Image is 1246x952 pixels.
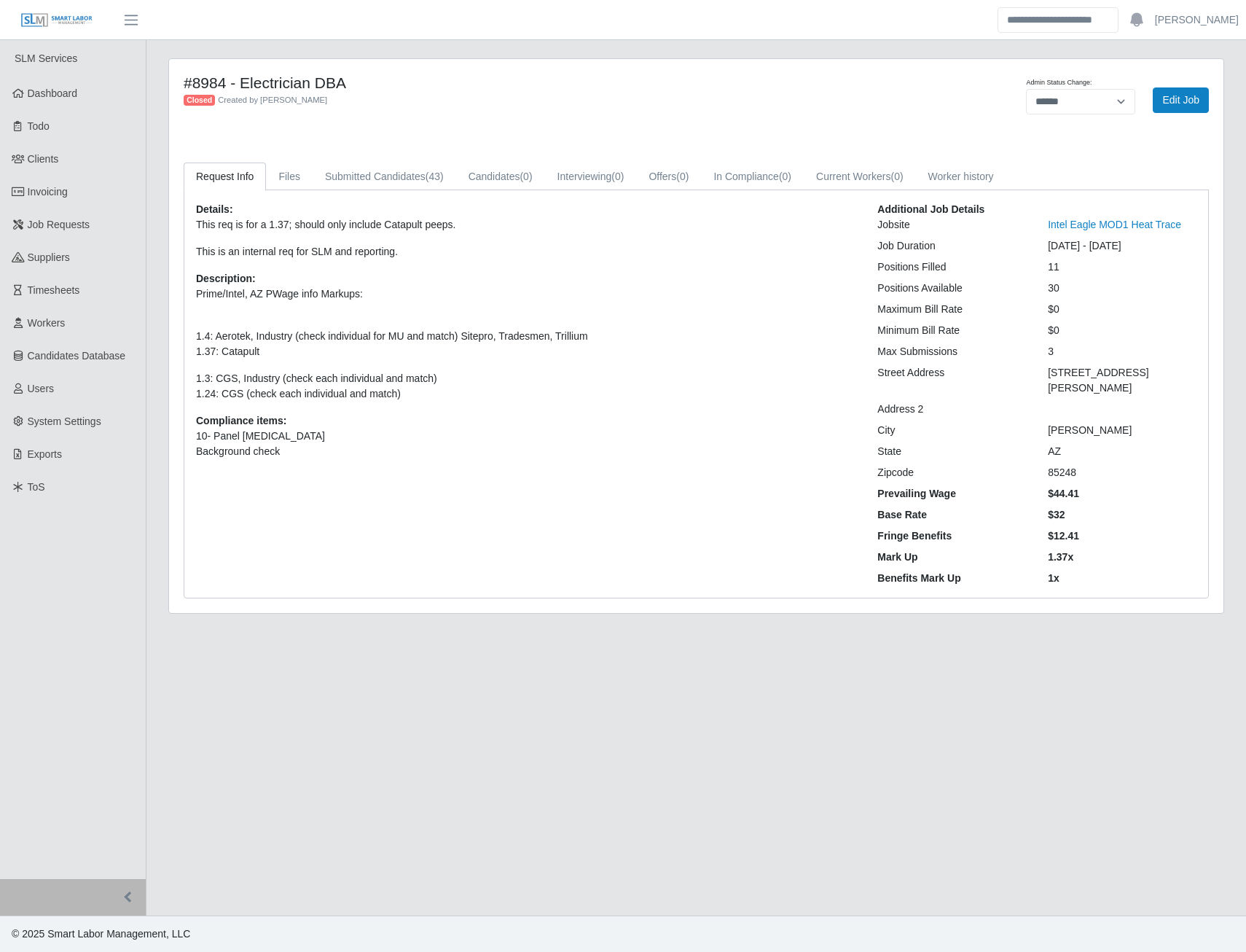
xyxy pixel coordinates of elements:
a: Interviewing [545,163,637,191]
div: Positions Filled [866,260,1037,275]
div: $0 [1037,302,1207,317]
a: Candidates [456,163,545,191]
label: Admin Status Change: [1026,78,1092,88]
div: Address 2 [866,402,1037,417]
span: Dashboard [28,87,78,99]
div: Street Address [866,365,1037,396]
div: Maximum Bill Rate [866,302,1037,317]
div: Job Duration [866,238,1037,254]
span: Todo [28,120,50,132]
span: Timesheets [28,284,80,296]
b: Details: [196,203,233,215]
div: $44.41 [1037,486,1207,502]
div: AZ [1037,444,1207,459]
span: Exports [28,448,62,460]
a: [PERSON_NAME] [1155,12,1239,28]
span: © 2025 Smart Labor Management, LLC [12,928,190,940]
div: $32 [1037,507,1207,523]
span: Job Requests [28,219,90,230]
p: This req is for a 1.37; should only include Catapult peeps. [196,217,855,233]
div: [STREET_ADDRESS][PERSON_NAME] [1037,365,1207,396]
a: In Compliance [701,163,804,191]
b: Additional Job Details [877,203,984,215]
span: Candidates Database [28,350,126,362]
span: Closed [184,95,215,106]
span: (0) [890,171,903,182]
div: 85248 [1037,465,1207,480]
span: Users [28,383,55,394]
div: Fringe Benefits [866,528,1037,544]
p: This is an internal req for SLM and reporting. [196,244,855,260]
span: (0) [611,171,624,182]
p: 1.4: Aerotek, Industry (check individual for MU and match) Sitepro, Tradesmen, Trillium 1.37: Cat... [196,313,855,359]
a: Edit Job [1153,87,1209,113]
li: 10- Panel [MEDICAL_DATA] [196,429,855,444]
div: Prevailing Wage [866,486,1037,502]
p: 1.3: CGS, Industry (check each individual and match) 1.24: CGS (check each individual and match) [196,371,855,402]
span: (0) [779,171,791,182]
span: Created by [PERSON_NAME] [218,95,327,104]
div: State [866,444,1037,459]
a: Files [266,163,313,191]
span: (0) [676,171,689,182]
div: $12.41 [1037,528,1207,544]
div: 30 [1037,281,1207,296]
div: Benefits Mark Up [866,571,1037,586]
div: Jobsite [866,217,1037,233]
div: [DATE] - [DATE] [1037,238,1207,254]
span: ToS [28,481,45,493]
span: (43) [426,171,444,182]
span: (0) [520,171,532,182]
span: Invoicing [28,186,68,198]
li: Background check [196,444,855,459]
div: $0 [1037,323,1207,338]
a: Request Info [184,163,266,191]
div: City [866,423,1037,438]
b: Description: [196,273,256,284]
input: Search [998,7,1118,33]
span: Suppliers [28,251,70,263]
span: System Settings [28,415,101,427]
a: Submitted Candidates [313,163,456,191]
span: Workers [28,317,66,329]
div: [PERSON_NAME] [1037,423,1207,438]
span: Clients [28,153,59,165]
a: Worker history [916,163,1006,191]
a: Current Workers [804,163,916,191]
a: Offers [636,163,701,191]
div: Minimum Bill Rate [866,323,1037,338]
span: SLM Services [15,52,77,64]
div: Max Submissions [866,344,1037,359]
div: Zipcode [866,465,1037,480]
div: Base Rate [866,507,1037,523]
div: Mark Up [866,550,1037,565]
h4: #8984 - Electrician DBA [184,74,772,92]
div: 1x [1037,571,1207,586]
img: SLM Logo [20,12,93,28]
a: Intel Eagle MOD1 Heat Trace [1048,219,1181,230]
p: Prime/Intel, AZ PWage info Markups: [196,286,855,302]
div: 11 [1037,260,1207,275]
div: 3 [1037,344,1207,359]
div: Positions Available [866,281,1037,296]
b: Compliance items: [196,415,286,426]
div: 1.37x [1037,550,1207,565]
